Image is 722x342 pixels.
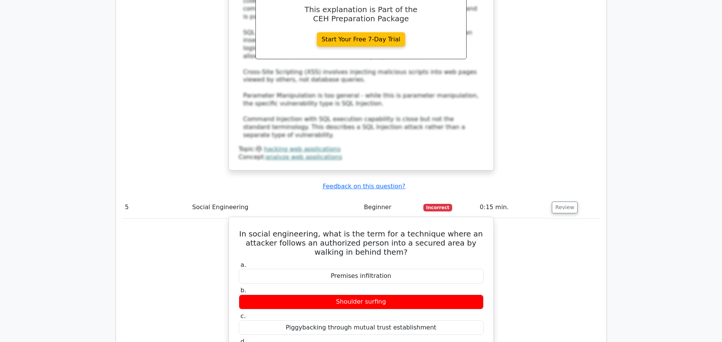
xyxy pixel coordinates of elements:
[238,229,484,257] h5: In social engineering, what is the term for a technique where an attacker follows an authorized p...
[122,197,189,218] td: 5
[239,153,484,161] div: Concept:
[477,197,549,218] td: 0:15 min.
[239,145,484,153] div: Topic:
[189,197,361,218] td: Social Engineering
[266,153,342,161] a: analyze web applications
[239,295,484,309] div: Shoulder surfing
[552,202,578,213] button: Review
[317,32,406,47] a: Start Your Free 7-Day Trial
[423,204,453,211] span: Incorrect
[241,312,246,320] span: c.
[361,197,420,218] td: Beginner
[241,261,246,268] span: a.
[264,145,341,153] a: hacking web applications
[239,320,484,335] div: Piggybacking through mutual trust establishment
[241,287,246,294] span: b.
[239,269,484,284] div: Premises infiltration
[323,183,405,190] a: Feedback on this question?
